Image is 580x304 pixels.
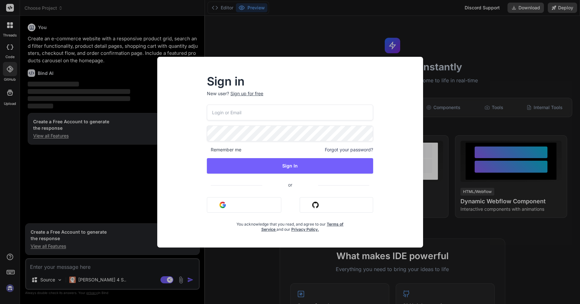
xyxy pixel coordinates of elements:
[261,222,344,232] a: Terms of Service
[262,177,318,193] span: or
[207,76,373,86] h2: Sign in
[207,197,281,213] button: Sign in with Google
[207,90,373,105] p: New user?
[312,202,319,208] img: github
[207,158,373,174] button: Sign In
[300,197,373,213] button: Sign in with Github
[235,218,345,232] div: You acknowledge that you read, and agree to our and our
[219,202,226,208] img: google
[207,147,241,153] span: Remember me
[325,147,373,153] span: Forgot your password?
[291,227,319,232] a: Privacy Policy.
[207,105,373,120] input: Login or Email
[230,90,263,97] div: Sign up for free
